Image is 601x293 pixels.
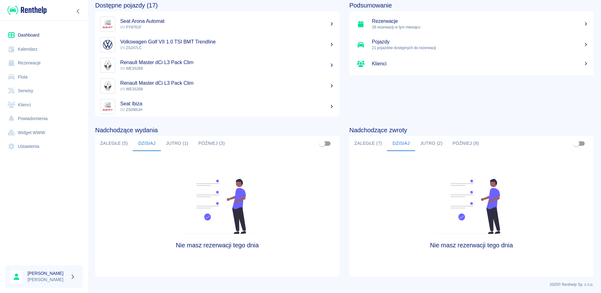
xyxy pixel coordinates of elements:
[102,18,114,30] img: Image
[95,2,339,9] h4: Dostępne pojazdy (17)
[316,138,328,149] span: Pokaż przypisane tylko do mnie
[448,136,484,151] button: Później (9)
[372,24,588,30] p: 28 rezerwacji w tym miesiącu
[95,126,339,134] h4: Nadchodzące wydania
[8,5,47,15] img: Renthelp logo
[74,7,83,15] button: Zwiń nawigację
[120,108,142,112] span: ZS090UH
[95,34,339,55] a: ImageVolkswagen Golf VII 1.0 TSI BMT Trendline ZS247LC
[126,241,309,249] h4: Nie masz rezerwacji tego dnia
[5,42,83,56] a: Kalendarz
[95,96,339,117] a: ImageSeat Ibiza ZS090UH
[5,98,83,112] a: Klienci
[177,179,258,234] img: Fleet
[102,101,114,113] img: Image
[380,241,563,249] h4: Nie masz rezerwacji tego dnia
[349,126,593,134] h4: Nadchodzące zwroty
[193,136,230,151] button: Później (3)
[349,14,593,34] a: Rezerwacje28 rezerwacji w tym miesiącu
[372,39,588,45] h5: Pojazdy
[28,270,68,276] h6: [PERSON_NAME]
[95,14,339,34] a: ImageSeat Arona Automat PY8761F
[120,39,334,45] h5: Volkswagen Golf VII 1.0 TSI BMT Trendline
[5,112,83,126] a: Powiadomienia
[161,136,193,151] button: Jutro (1)
[349,2,593,9] h4: Podsumowanie
[102,59,114,71] img: Image
[120,18,334,24] h5: Seat Arona Automat
[5,5,47,15] a: Renthelp logo
[95,55,339,76] a: ImageRenault Master dCi L3 Pack Clim WE3S269
[120,59,334,66] h5: Renault Master dCi L3 Pack Clim
[349,136,387,151] button: Zaległe (7)
[120,66,143,71] span: WE3S269
[95,282,593,287] p: 2025 © Renthelp Sp. z o.o.
[120,87,143,91] span: WE3S268
[133,136,161,151] button: Dzisiaj
[120,46,142,50] span: ZS247LC
[431,179,512,234] img: Fleet
[372,61,588,67] h5: Klienci
[5,126,83,140] a: Widget WWW
[120,80,334,86] h5: Renault Master dCi L3 Pack Clim
[349,55,593,73] a: Klienci
[349,34,593,55] a: Pojazdy21 pojazdów dostępnych do rezerwacji
[5,56,83,70] a: Rezerwacje
[95,76,339,96] a: ImageRenault Master dCi L3 Pack Clim WE3S268
[120,25,141,29] span: PY8761F
[372,45,588,51] p: 21 pojazdów dostępnych do rezerwacji
[415,136,447,151] button: Jutro (2)
[5,84,83,98] a: Serwisy
[387,136,415,151] button: Dzisiaj
[5,139,83,154] a: Ustawienia
[5,70,83,84] a: Flota
[95,136,133,151] button: Zaległe (5)
[28,276,68,283] p: [PERSON_NAME]
[570,138,582,149] span: Pokaż przypisane tylko do mnie
[102,39,114,51] img: Image
[102,80,114,92] img: Image
[5,28,83,42] a: Dashboard
[372,18,588,24] h5: Rezerwacje
[120,101,334,107] h5: Seat Ibiza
